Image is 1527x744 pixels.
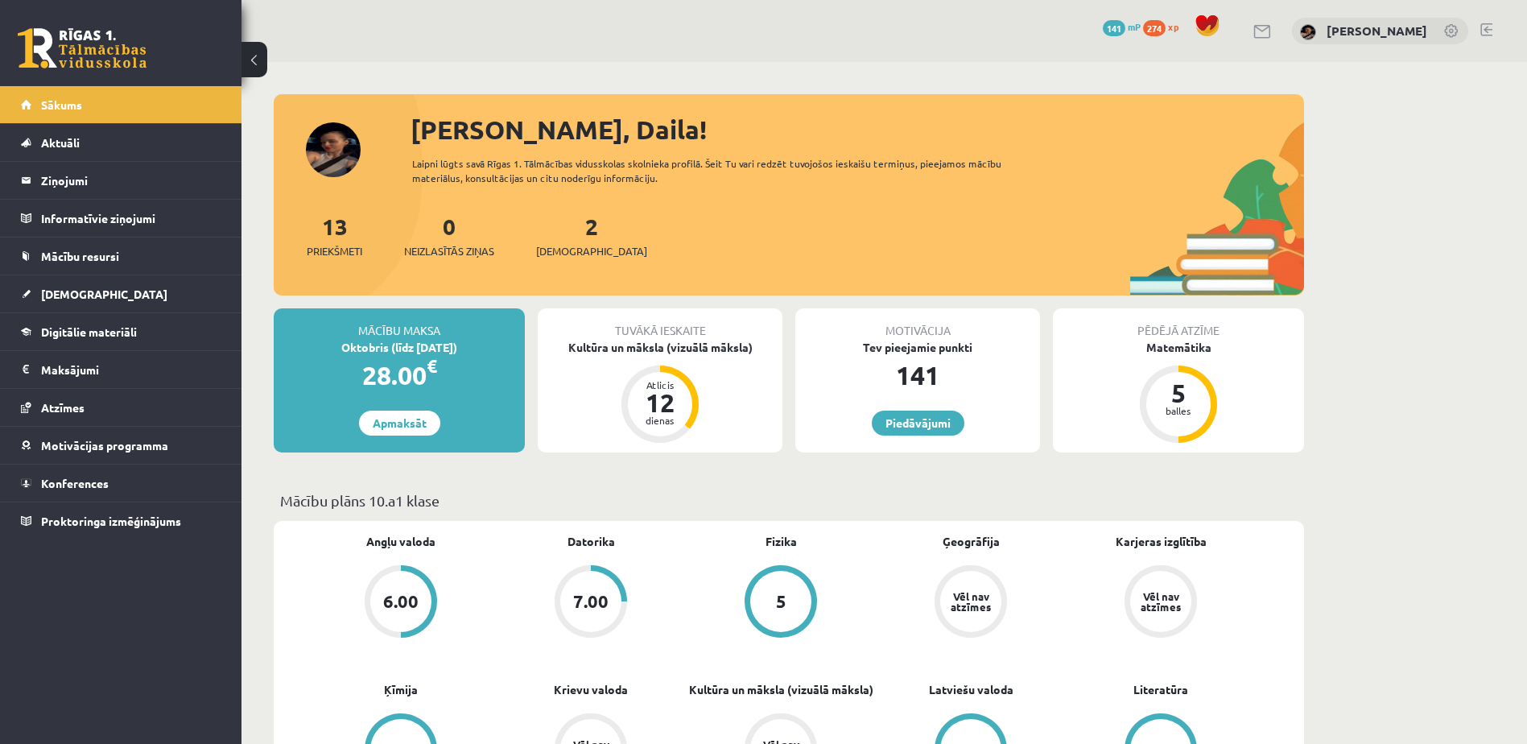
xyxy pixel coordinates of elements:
div: Tev pieejamie punkti [795,339,1040,356]
span: Proktoringa izmēģinājums [41,514,181,528]
div: Atlicis [636,380,684,390]
a: Aktuāli [21,124,221,161]
div: dienas [636,415,684,425]
div: 28.00 [274,356,525,395]
a: Apmaksāt [359,411,440,436]
span: Aktuāli [41,135,80,150]
div: Pēdējā atzīme [1053,308,1304,339]
div: Tuvākā ieskaite [538,308,782,339]
span: Motivācijas programma [41,438,168,453]
a: Konferences [21,465,221,502]
span: [DEMOGRAPHIC_DATA] [536,243,647,259]
a: Ķīmija [384,681,418,698]
div: Laipni lūgts savā Rīgas 1. Tālmācības vidusskolas skolnieka profilā. Šeit Tu vari redzēt tuvojošo... [412,156,1030,185]
a: Kultūra un māksla (vizuālā māksla) [689,681,873,698]
a: Informatīvie ziņojumi [21,200,221,237]
div: [PERSON_NAME], Daila! [411,110,1304,149]
a: Digitālie materiāli [21,313,221,350]
div: Oktobris (līdz [DATE]) [274,339,525,356]
legend: Ziņojumi [41,162,221,199]
div: Mācību maksa [274,308,525,339]
a: Motivācijas programma [21,427,221,464]
a: Fizika [766,533,797,550]
a: 274 xp [1143,20,1187,33]
a: Ģeogrāfija [943,533,1000,550]
a: 6.00 [306,565,496,641]
a: Kultūra un māksla (vizuālā māksla) Atlicis 12 dienas [538,339,782,445]
div: Vēl nav atzīmes [1138,591,1183,612]
span: Konferences [41,476,109,490]
div: 5 [1154,380,1203,406]
a: Matemātika 5 balles [1053,339,1304,445]
a: Maksājumi [21,351,221,388]
a: Atzīmes [21,389,221,426]
a: Literatūra [1133,681,1188,698]
a: Angļu valoda [366,533,435,550]
span: Mācību resursi [41,249,119,263]
span: Neizlasītās ziņas [404,243,494,259]
div: 7.00 [573,593,609,610]
a: 5 [686,565,876,641]
a: Rīgas 1. Tālmācības vidusskola [18,28,147,68]
a: Karjeras izglītība [1116,533,1207,550]
div: Matemātika [1053,339,1304,356]
p: Mācību plāns 10.a1 klase [280,490,1298,511]
a: 13Priekšmeti [307,212,362,259]
div: Motivācija [795,308,1040,339]
div: 5 [776,593,786,610]
a: Piedāvājumi [872,411,964,436]
div: Vēl nav atzīmes [948,591,993,612]
a: [PERSON_NAME] [1327,23,1427,39]
a: Krievu valoda [554,681,628,698]
div: 12 [636,390,684,415]
a: Latviešu valoda [929,681,1013,698]
a: Sākums [21,86,221,123]
div: Kultūra un māksla (vizuālā māksla) [538,339,782,356]
span: 141 [1103,20,1125,36]
a: 0Neizlasītās ziņas [404,212,494,259]
span: [DEMOGRAPHIC_DATA] [41,287,167,301]
a: Vēl nav atzīmes [1066,565,1256,641]
a: 7.00 [496,565,686,641]
span: mP [1128,20,1141,33]
span: Digitālie materiāli [41,324,137,339]
a: Mācību resursi [21,238,221,275]
legend: Informatīvie ziņojumi [41,200,221,237]
span: € [427,354,437,378]
a: Proktoringa izmēģinājums [21,502,221,539]
a: Ziņojumi [21,162,221,199]
a: Vēl nav atzīmes [876,565,1066,641]
span: Atzīmes [41,400,85,415]
div: 6.00 [383,593,419,610]
span: Sākums [41,97,82,112]
a: Datorika [567,533,615,550]
a: 141 mP [1103,20,1141,33]
span: 274 [1143,20,1166,36]
div: balles [1154,406,1203,415]
a: 2[DEMOGRAPHIC_DATA] [536,212,647,259]
img: Daila Kronberga [1300,24,1316,40]
a: [DEMOGRAPHIC_DATA] [21,275,221,312]
span: Priekšmeti [307,243,362,259]
legend: Maksājumi [41,351,221,388]
span: xp [1168,20,1178,33]
div: 141 [795,356,1040,395]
